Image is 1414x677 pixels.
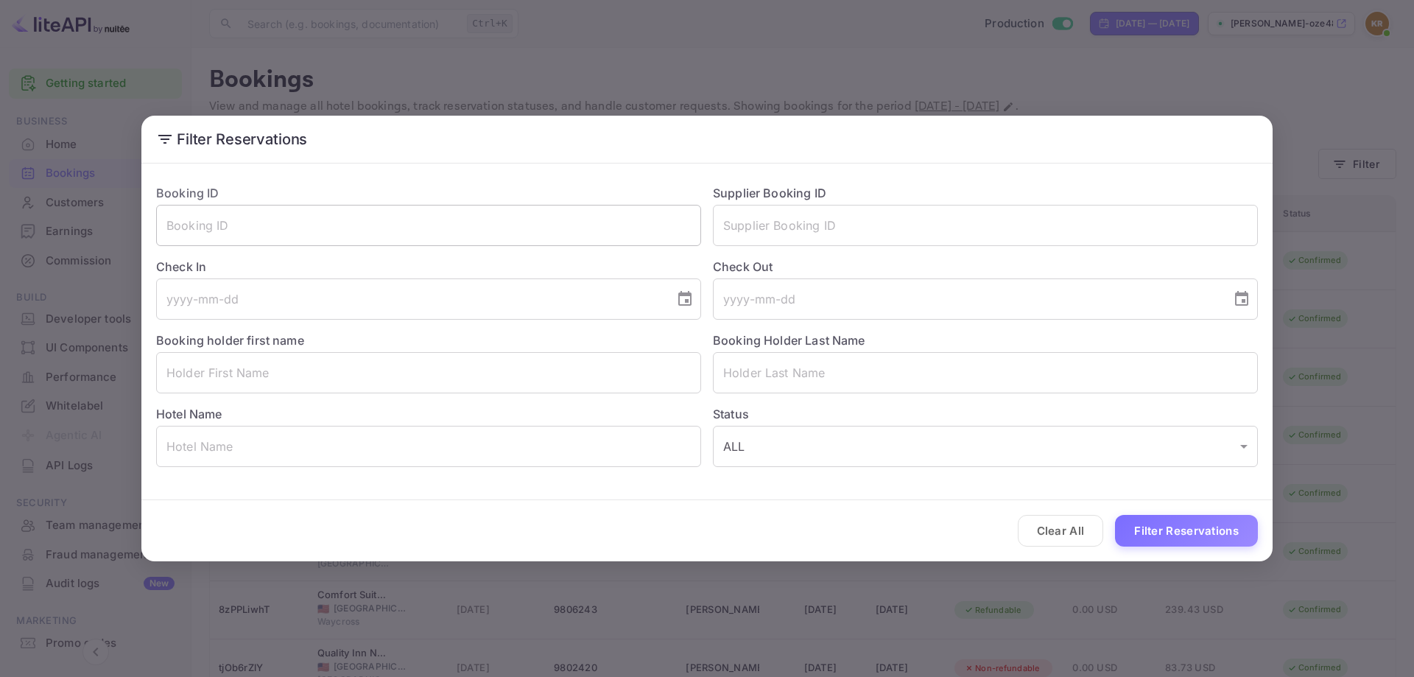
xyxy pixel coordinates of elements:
[713,352,1258,393] input: Holder Last Name
[141,116,1273,163] h2: Filter Reservations
[713,333,865,348] label: Booking Holder Last Name
[1018,515,1104,547] button: Clear All
[156,407,222,421] label: Hotel Name
[156,333,304,348] label: Booking holder first name
[713,205,1258,246] input: Supplier Booking ID
[713,426,1258,467] div: ALL
[1115,515,1258,547] button: Filter Reservations
[713,186,826,200] label: Supplier Booking ID
[156,186,219,200] label: Booking ID
[1227,284,1256,314] button: Choose date
[156,278,664,320] input: yyyy-mm-dd
[156,258,701,276] label: Check In
[156,205,701,246] input: Booking ID
[156,352,701,393] input: Holder First Name
[156,426,701,467] input: Hotel Name
[713,278,1221,320] input: yyyy-mm-dd
[713,405,1258,423] label: Status
[670,284,700,314] button: Choose date
[713,258,1258,276] label: Check Out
